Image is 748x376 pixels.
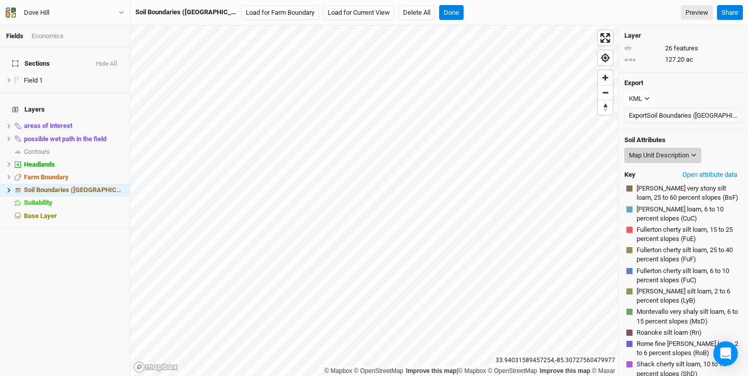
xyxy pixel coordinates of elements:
button: KML [624,91,654,106]
button: ExportSoil Boundaries ([GEOGRAPHIC_DATA]) [624,108,742,123]
a: Improve this map [540,367,590,374]
div: | [324,366,615,376]
span: features [674,44,698,53]
span: Fullerton cherty silt loam, 25 to 40 percent slopes (FuF) [637,246,740,264]
div: qty [624,44,660,52]
div: KML [629,94,642,104]
span: [PERSON_NAME] very stony silt loam, 25 to 60 percent slopes (BsF) [637,184,740,202]
button: Share [717,5,743,20]
button: Done [439,5,464,20]
span: possible wet path in the field [24,135,106,143]
span: Rome fine [PERSON_NAME] loam, 2 to 6 percent slopes (RoB) [637,339,740,358]
span: Farm Boundary [24,173,69,181]
div: Soil Boundaries (US) [135,8,237,17]
button: Delete All [398,5,435,20]
div: Field 1 [24,76,124,85]
a: Mapbox logo [133,361,178,373]
canvas: Map [130,25,618,376]
div: area [624,56,660,64]
span: Headlands [24,160,55,168]
span: [PERSON_NAME] silt loam, 2 to 6 percent slopes (LyB) [637,287,740,305]
a: Improve this map [406,367,456,374]
button: Find my location [598,50,613,65]
div: Base Layer [24,212,124,220]
button: Hide All [96,61,118,68]
a: Preview [681,5,713,20]
span: Base Layer [24,212,57,220]
span: [PERSON_NAME] loam, 6 to 10 percent slopes (CuC) [637,205,740,223]
div: Dove Hill [24,8,49,18]
div: Open Intercom Messenger [713,341,738,366]
div: Farm Boundary [24,173,124,181]
button: Open attribute data [678,167,742,182]
button: Reset bearing to north [598,100,613,115]
h4: Export [624,79,742,87]
span: Contours [24,148,50,155]
h4: Soil Attributes [624,136,742,144]
div: Suitability [24,199,124,207]
a: Mapbox [324,367,352,374]
span: Field 1 [24,76,43,84]
button: Dove Hill [5,7,125,18]
span: Roanoke silt loam (Rn) [637,328,702,337]
button: Map Unit Description [624,148,701,163]
div: 26 [624,44,742,53]
div: Economics [32,32,64,41]
span: Suitability [24,199,52,206]
a: Mapbox [458,367,486,374]
div: Headlands [24,160,124,169]
button: Load for Current View [323,5,394,20]
a: OpenStreetMap [354,367,404,374]
a: Fields [6,32,23,40]
div: Soil Boundaries (US) [24,186,124,194]
span: Soil Boundaries ([GEOGRAPHIC_DATA]) [24,186,140,194]
span: Sections [12,60,50,68]
div: Contours [24,148,124,156]
div: 33.94031589457254 , -85.30727560479977 [493,355,618,366]
div: Map Unit Description [629,150,689,160]
h4: Layer [624,32,742,40]
h4: Layers [6,99,124,120]
a: Maxar [592,367,615,374]
h4: Key [624,171,636,179]
button: Enter fullscreen [598,31,613,45]
div: 127.20 [624,55,742,64]
span: Fullerton cherty silt loam, 15 to 25 percent slopes (FuE) [637,225,740,244]
span: areas of interest [24,122,72,129]
span: ac [686,55,693,64]
span: Zoom out [598,86,613,100]
button: Load for Farm Boundary [241,5,319,20]
button: Zoom in [598,70,613,85]
div: possible wet path in the field [24,135,124,143]
span: Fullerton cherty silt loam, 6 to 10 percent slopes (FuC) [637,266,740,285]
div: areas of interest [24,122,124,130]
button: Zoom out [598,85,613,100]
span: Montevallo very shaly silt loam, 6 to 15 percent slopes (MsD) [637,307,740,326]
a: OpenStreetMap [488,367,537,374]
